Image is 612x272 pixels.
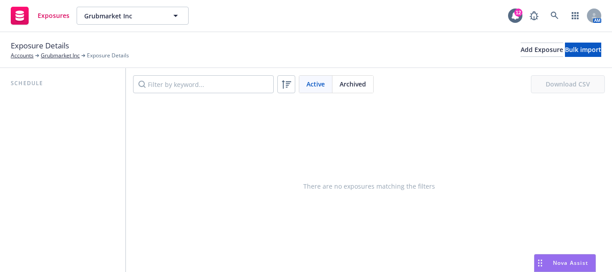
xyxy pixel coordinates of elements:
a: Search [546,7,564,25]
input: Filter by keyword... [133,75,274,93]
button: Grubmarket Inc [77,7,189,25]
a: Grubmarket Inc [41,52,80,60]
a: Switch app [566,7,584,25]
div: 12 [514,9,522,17]
span: Exposure Details [11,40,69,52]
button: Bulk import [565,43,601,57]
div: Schedule [7,79,118,88]
div: Drag to move [534,255,546,272]
span: Archived [340,79,366,89]
span: Nova Assist [553,259,588,267]
button: Nova Assist [534,254,596,272]
a: Exposures [7,3,73,28]
a: Report a Bug [525,7,543,25]
div: Add Exposure [521,43,563,56]
span: Active [306,79,325,89]
span: Grubmarket Inc [84,11,162,21]
div: Bulk import [565,43,601,56]
span: There are no exposures matching the filters [303,181,435,191]
span: Exposure Details [87,52,129,60]
a: Accounts [11,52,34,60]
span: Exposures [38,12,69,19]
button: Add Exposure [521,43,563,57]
